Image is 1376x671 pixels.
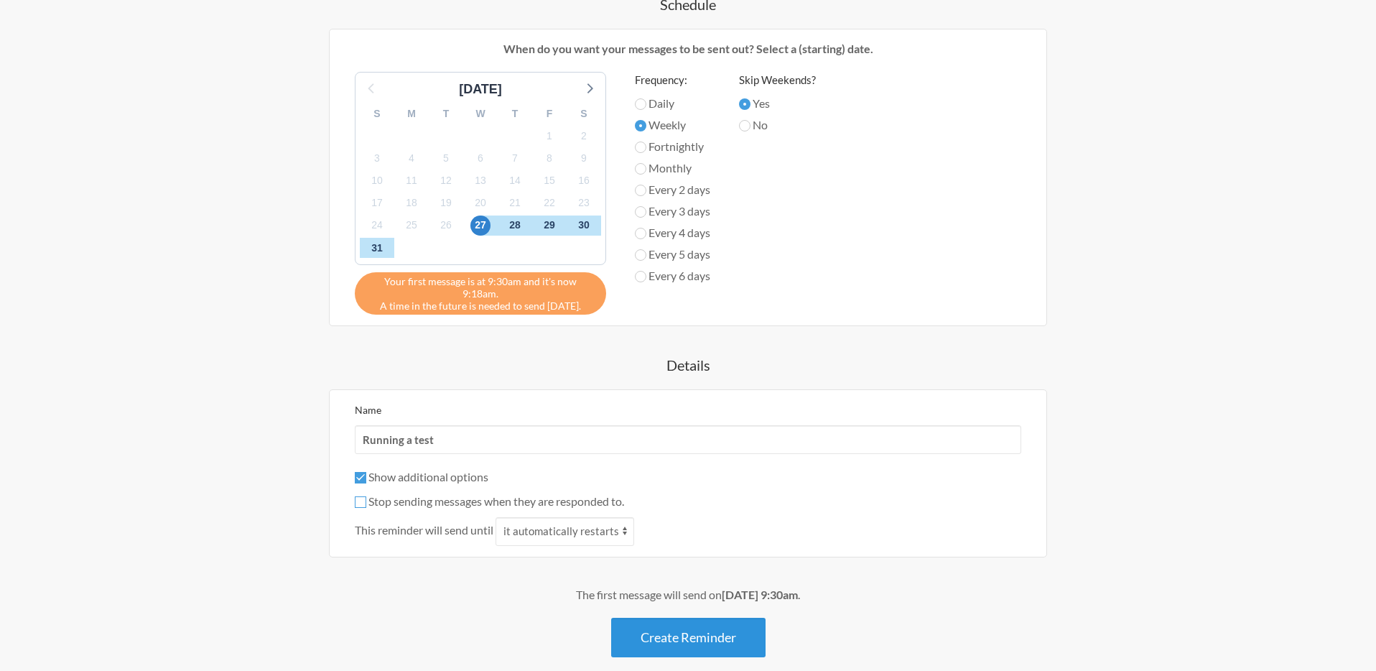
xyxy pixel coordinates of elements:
label: Yes [739,95,816,112]
p: When do you want your messages to be sent out? Select a (starting) date. [340,40,1036,57]
span: Thursday, September 11, 2025 [401,171,422,191]
label: No [739,116,816,134]
label: Every 4 days [635,224,710,241]
label: Daily [635,95,710,112]
span: Saturday, September 27, 2025 [470,216,491,236]
span: Thursday, September 4, 2025 [401,148,422,168]
input: Every 4 days [635,228,646,239]
div: The first message will send on . [271,586,1105,603]
span: Sunday, September 21, 2025 [505,193,525,213]
span: Tuesday, September 2, 2025 [574,126,594,146]
div: A time in the future is needed to send [DATE]. [355,272,606,315]
label: Skip Weekends? [739,72,816,88]
input: Every 3 days [635,206,646,218]
span: Tuesday, September 23, 2025 [574,193,594,213]
span: Monday, September 22, 2025 [539,193,559,213]
strong: [DATE] 9:30am [722,588,798,601]
span: Saturday, September 13, 2025 [470,171,491,191]
input: We suggest a 2 to 4 word name [355,425,1021,454]
input: Stop sending messages when they are responded to. [355,496,366,508]
div: M [394,103,429,125]
div: S [567,103,601,125]
label: Fortnightly [635,138,710,155]
span: Thursday, September 25, 2025 [401,216,422,236]
span: Friday, September 26, 2025 [436,216,456,236]
input: No [739,120,750,131]
div: S [360,103,394,125]
span: Monday, September 8, 2025 [539,148,559,168]
span: This reminder will send until [355,522,493,539]
input: Weekly [635,120,646,131]
span: Wednesday, October 1, 2025 [367,238,387,258]
input: Every 6 days [635,271,646,282]
span: Friday, September 19, 2025 [436,193,456,213]
span: Sunday, September 7, 2025 [505,148,525,168]
span: Saturday, September 6, 2025 [470,148,491,168]
label: Every 5 days [635,246,710,263]
label: Stop sending messages when they are responded to. [355,494,624,508]
label: Every 2 days [635,181,710,198]
label: Frequency: [635,72,710,88]
label: Weekly [635,116,710,134]
label: Every 6 days [635,267,710,284]
input: Every 5 days [635,249,646,261]
div: T [429,103,463,125]
span: Wednesday, September 17, 2025 [367,193,387,213]
button: Create Reminder [611,618,766,657]
h4: Details [271,355,1105,375]
span: Friday, September 5, 2025 [436,148,456,168]
label: Every 3 days [635,203,710,220]
div: T [498,103,532,125]
span: Saturday, September 20, 2025 [470,193,491,213]
span: Your first message is at 9:30am and it's now 9:18am. [366,275,595,300]
label: Name [355,404,381,416]
input: Every 2 days [635,185,646,196]
span: Tuesday, September 16, 2025 [574,171,594,191]
label: Monthly [635,159,710,177]
div: [DATE] [453,80,508,99]
span: Sunday, September 28, 2025 [505,216,525,236]
input: Yes [739,98,750,110]
span: Friday, September 12, 2025 [436,171,456,191]
span: Sunday, September 14, 2025 [505,171,525,191]
span: Monday, September 29, 2025 [539,216,559,236]
span: Tuesday, September 9, 2025 [574,148,594,168]
input: Monthly [635,163,646,175]
span: Wednesday, September 24, 2025 [367,216,387,236]
input: Fortnightly [635,142,646,153]
div: W [463,103,498,125]
input: Daily [635,98,646,110]
label: Show additional options [355,470,488,483]
span: Wednesday, September 3, 2025 [367,148,387,168]
input: Show additional options [355,472,366,483]
span: Thursday, September 18, 2025 [401,193,422,213]
span: Monday, September 1, 2025 [539,126,559,146]
span: Wednesday, September 10, 2025 [367,171,387,191]
span: Monday, September 15, 2025 [539,171,559,191]
div: F [532,103,567,125]
span: Tuesday, September 30, 2025 [574,216,594,236]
